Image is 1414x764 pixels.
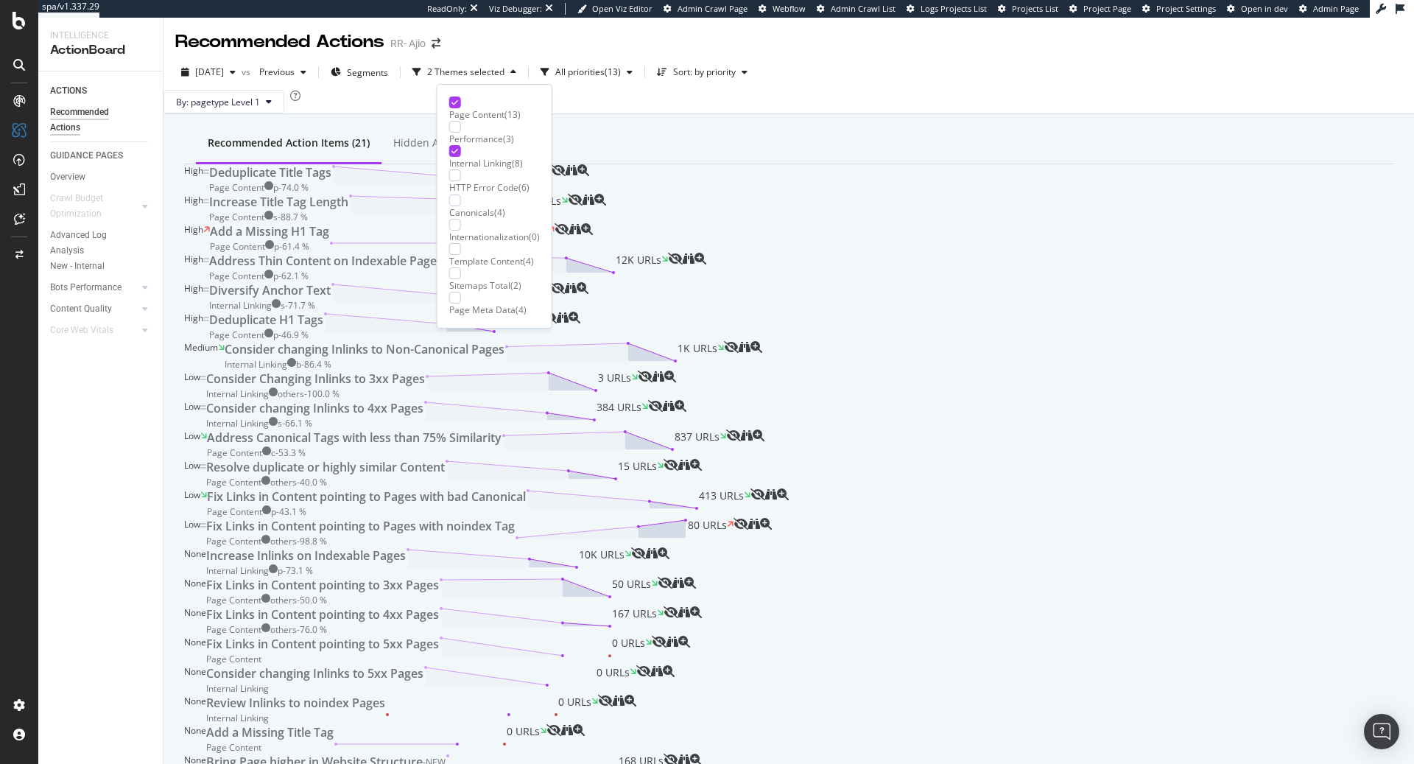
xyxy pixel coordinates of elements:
div: Advanced Log Analysis [50,228,138,274]
div: magnifying-glass-plus [684,577,696,589]
div: magnifying-glass-plus [694,253,706,264]
div: ReadOnly: [427,3,467,15]
a: Core Web Vitals [50,323,138,338]
div: binoculars [646,547,658,559]
img: Equal [200,523,206,528]
div: Fix Links in Content pointing to 4xx Pages [206,606,439,623]
div: Recommended Actions [175,29,384,55]
div: b - 86.4 % [296,358,331,371]
span: None [184,547,206,577]
div: Page Content [206,594,261,606]
div: Fix Links in Content pointing to Pages with bad Canonical [207,488,526,505]
span: None [184,665,206,695]
div: magnifying-glass-plus [675,400,686,412]
span: Low [184,400,200,413]
div: eye-slash [734,518,748,530]
div: Performance [449,133,503,145]
div: p - 61.4 % [274,240,309,253]
div: Canonicals [449,206,494,219]
div: eye-slash [658,577,672,589]
a: binoculars [739,342,750,354]
div: eye-slash [636,665,651,677]
div: binoculars [583,194,594,206]
a: Webflow [759,3,806,15]
div: Sort: by priority [673,68,736,77]
a: binoculars [748,519,760,531]
span: None [184,577,206,606]
a: binoculars [565,283,577,295]
div: s - 88.7 % [273,211,308,223]
div: p - 43.1 % [271,505,306,518]
span: 0 URLs [597,665,630,695]
div: eye-slash [568,194,583,206]
span: None [184,695,206,724]
a: Project Page [1069,3,1131,15]
span: Open in dev [1241,3,1288,14]
span: Logs Projects List [921,3,987,14]
div: ACTIONS [50,83,87,99]
span: 1K URLs [678,341,717,371]
span: Segments [347,66,388,79]
div: Template Content [449,255,523,267]
a: Open Viz Editor [577,3,653,15]
a: Overview [50,169,152,185]
div: All priorities [555,68,605,77]
div: Internal Linking [225,358,287,371]
div: binoculars [663,400,675,412]
div: s - 66.1 % [278,417,312,430]
div: Internal Linking [206,712,269,724]
button: Segments [325,60,394,84]
div: binoculars [561,724,573,736]
div: binoculars [678,459,690,471]
div: binoculars [557,312,569,323]
span: Projects List [1012,3,1058,14]
div: Viz Debugger: [489,3,542,15]
div: Consider changing Inlinks to Non-Canonical Pages [225,341,504,358]
span: Project Settings [1156,3,1216,14]
span: 0 URLs [558,695,591,724]
span: By: pagetype Level 1 [176,96,260,108]
div: Recommended Action Items (21) [208,136,370,150]
div: eye-slash [550,282,565,294]
img: Equal [203,199,209,203]
div: Page Content [207,446,262,459]
div: eye-slash [555,223,569,235]
span: Admin Crawl List [831,3,896,14]
div: binoculars [569,223,581,235]
div: Core Web Vitals [50,323,113,338]
a: binoculars [557,312,569,325]
span: High [184,312,203,324]
div: Increase Inlinks on Indexable Pages [206,547,406,564]
div: binoculars [765,488,777,500]
div: others - 50.0 % [270,594,327,606]
img: Equal [200,405,206,410]
a: ACTIONS [50,83,152,99]
span: None [184,724,206,754]
div: binoculars [613,695,625,707]
span: 2025 Aug. 26th [195,66,224,78]
div: Page Meta Data [449,304,516,316]
div: eye-slash [638,371,653,382]
div: ActionBoard [50,42,151,59]
span: 80 URLs [688,518,727,547]
div: Intelligence [50,29,151,42]
a: binoculars [566,165,577,178]
div: binoculars [739,341,750,353]
div: Page Content [206,623,261,636]
div: magnifying-glass-plus [577,164,589,176]
span: 15 URLs [618,459,657,488]
div: Address Thin Content on Indexable Pages [209,253,443,270]
div: binoculars [748,518,760,530]
span: Low [184,459,200,472]
div: magnifying-glass-plus [573,724,585,736]
span: Low [184,518,200,530]
div: Recommended Actions [50,105,138,136]
div: Deduplicate H1 Tags [209,312,323,329]
span: 12K URLs [616,253,661,282]
div: Page Content [209,329,264,341]
div: Address Canonical Tags with less than 75% Similarity [207,430,502,446]
a: binoculars [683,253,694,266]
div: Review Inlinks to noindex Pages [206,695,385,712]
div: ( 13 ) [605,68,621,77]
div: binoculars [566,164,577,176]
